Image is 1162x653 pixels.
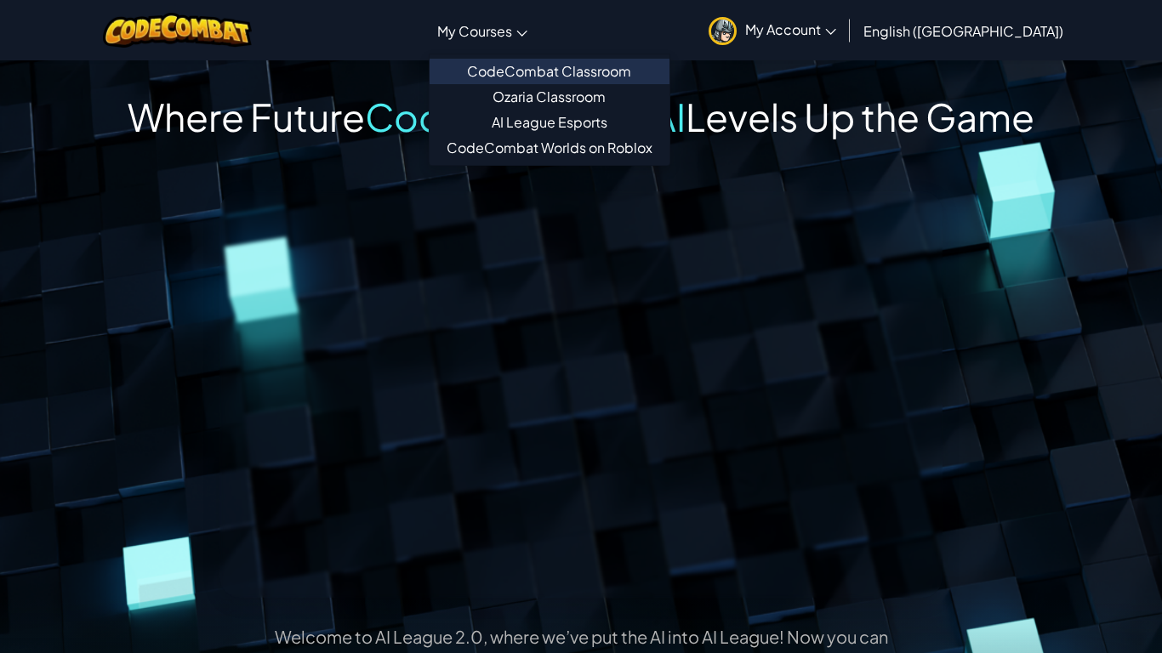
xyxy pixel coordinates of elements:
a: CodeCombat Worlds on Roblox [430,135,669,161]
a: My Account [700,3,845,57]
span: My Courses [437,22,512,40]
span: Levels Up the Game [686,93,1034,140]
span: English ([GEOGRAPHIC_DATA]) [863,22,1063,40]
a: Ozaria Classroom [430,84,669,110]
a: My Courses [429,8,536,54]
img: CodeCombat logo [103,13,252,48]
a: AI League Esports [430,110,669,135]
img: avatar [709,17,737,45]
span: Coders [365,93,498,140]
span: Where Future [128,93,365,140]
a: English ([GEOGRAPHIC_DATA]) [855,8,1072,54]
a: CodeCombat Classroom [430,59,669,84]
span: My Account [745,20,836,38]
